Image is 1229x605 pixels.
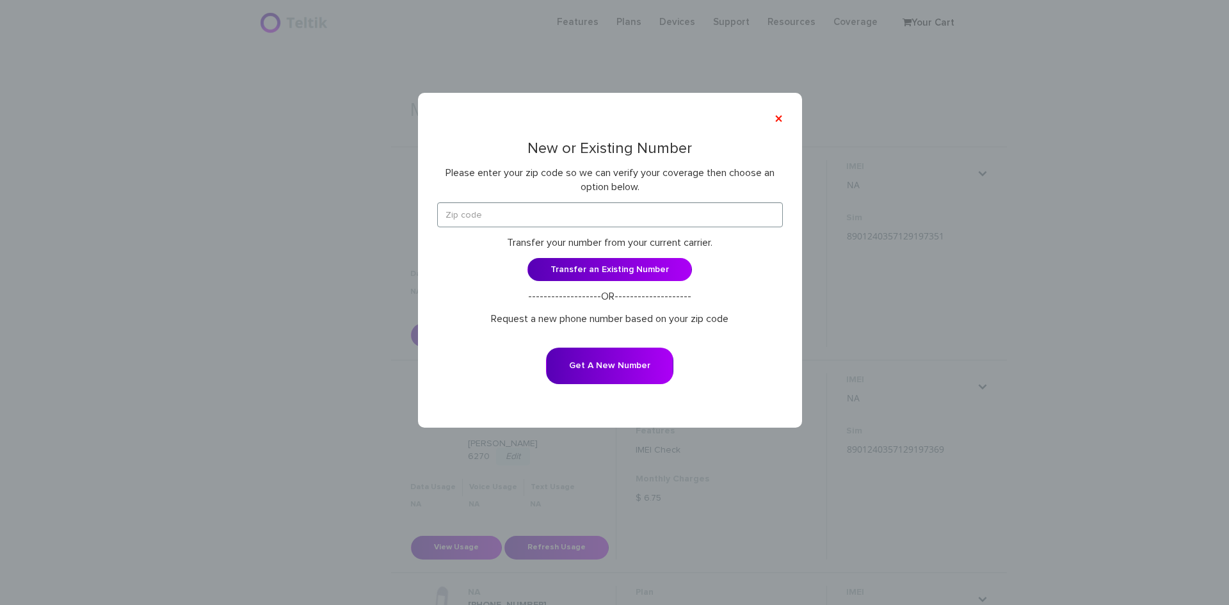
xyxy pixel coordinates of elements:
[437,289,783,303] p: -------------------OR--------------------
[437,202,783,227] input: Zip code
[768,104,789,134] button: ×
[437,236,783,250] p: Transfer your number from your current carrier.
[437,312,783,326] p: Request a new phone number based on your zip code
[527,258,692,281] a: Transfer an Existing Number
[437,140,783,157] h3: New or Existing Number
[437,166,783,195] p: Please enter your zip code so we can verify your coverage then choose an option below.
[546,348,673,384] button: Get A New Number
